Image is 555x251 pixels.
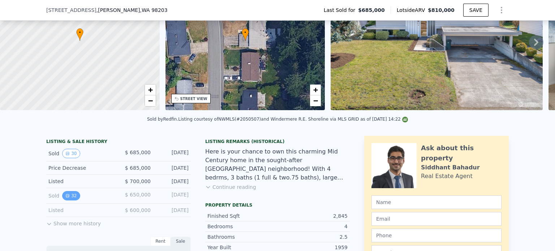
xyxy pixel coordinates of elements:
div: Sold [48,191,113,200]
span: $ 700,000 [125,178,151,184]
button: View historical data [62,191,80,200]
input: Name [371,195,502,209]
div: Bedrooms [207,223,277,230]
div: [DATE] [156,178,189,185]
span: $ 650,000 [125,192,151,198]
button: SAVE [463,4,489,17]
div: Listing courtesy of NWMLS (#2050507) and Windermere R.E. Shoreline via MLS GRID as of [DATE] 14:22 [178,117,408,122]
button: Continue reading [205,183,256,191]
div: Sold [48,149,113,158]
span: , [PERSON_NAME] [96,7,168,14]
span: + [313,85,318,94]
div: • [76,28,83,41]
div: [DATE] [156,207,189,214]
span: $ 600,000 [125,207,151,213]
div: Sold by Redfin . [147,117,178,122]
img: NWMLS Logo [402,117,408,122]
div: 1959 [277,244,348,251]
span: Lotside ARV [397,7,428,14]
span: Last Sold for [324,7,358,14]
div: Real Estate Agent [421,172,473,181]
div: Here is your chance to own this charming Mid Century home in the sought-after [GEOGRAPHIC_DATA] n... [205,147,350,182]
a: Zoom out [310,95,321,106]
span: − [313,96,318,105]
a: Zoom in [145,85,156,95]
span: $ 685,000 [125,165,151,171]
div: 2,845 [277,212,348,220]
div: [DATE] [156,164,189,172]
div: Listing Remarks (Historical) [205,139,350,144]
div: Price Decrease [48,164,113,172]
div: Year Built [207,244,277,251]
button: View historical data [62,149,80,158]
div: Sale [171,237,191,246]
button: Show Options [494,3,509,17]
div: Finished Sqft [207,212,277,220]
div: Siddhant Bahadur [421,163,480,172]
span: + [148,85,152,94]
div: • [242,28,249,41]
div: [DATE] [156,149,189,158]
input: Email [371,212,502,226]
span: $ 685,000 [125,150,151,155]
span: $810,000 [428,7,455,13]
div: Bathrooms [207,233,277,241]
span: , WA 98203 [140,7,168,13]
a: Zoom in [310,85,321,95]
div: 2.5 [277,233,348,241]
div: Property details [205,202,350,208]
div: Listed [48,178,113,185]
a: Zoom out [145,95,156,106]
div: LISTING & SALE HISTORY [46,139,191,146]
input: Phone [371,229,502,242]
div: [DATE] [156,191,189,200]
button: Show more history [46,217,101,227]
span: [STREET_ADDRESS] [46,7,96,14]
span: • [242,29,249,36]
span: $685,000 [358,7,385,14]
span: • [76,29,83,36]
div: STREET VIEW [180,96,207,101]
div: Listed [48,207,113,214]
div: Ask about this property [421,143,502,163]
span: − [148,96,152,105]
div: Rent [150,237,171,246]
div: 4 [277,223,348,230]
